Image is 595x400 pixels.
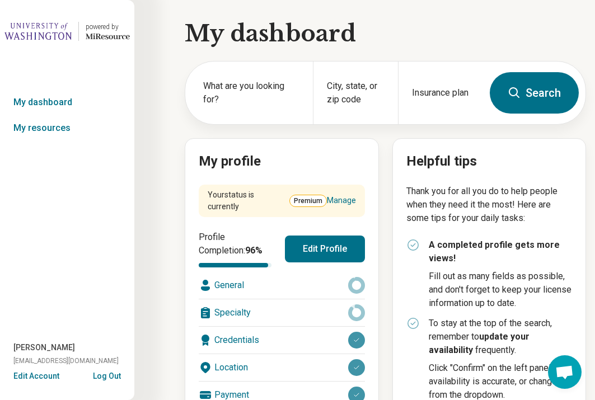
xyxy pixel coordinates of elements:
div: Location [199,354,365,381]
h1: My dashboard [185,18,586,49]
span: [PERSON_NAME] [13,342,75,354]
div: Your status is currently [208,189,327,213]
label: What are you looking for? [203,79,299,106]
div: powered by [86,22,130,32]
button: Edit Account [13,370,59,382]
button: Edit Profile [285,236,365,262]
span: 96 % [245,245,263,256]
strong: update your availability [429,331,530,355]
p: To stay at the top of the search, remember to frequently. [429,317,573,357]
div: Specialty [199,299,365,326]
div: Profile Completion: [199,230,271,267]
span: Premium [289,195,327,207]
div: General [199,272,365,299]
span: [EMAIL_ADDRESS][DOMAIN_NAME] [13,356,119,366]
h2: My profile [199,152,365,171]
button: Search [490,72,579,114]
img: University of Washington [4,18,72,45]
h2: Helpful tips [406,152,573,171]
a: University of Washingtonpowered by [4,18,130,45]
button: Log Out [93,370,121,379]
p: Thank you for all you do to help people when they need it the most! Here are some tips for your d... [406,185,573,225]
p: Fill out as many fields as possible, and don't forget to keep your license information up to date. [429,270,573,310]
div: Credentials [199,327,365,354]
a: Manage [327,195,356,206]
div: Open chat [548,355,582,389]
strong: A completed profile gets more views! [429,239,560,263]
